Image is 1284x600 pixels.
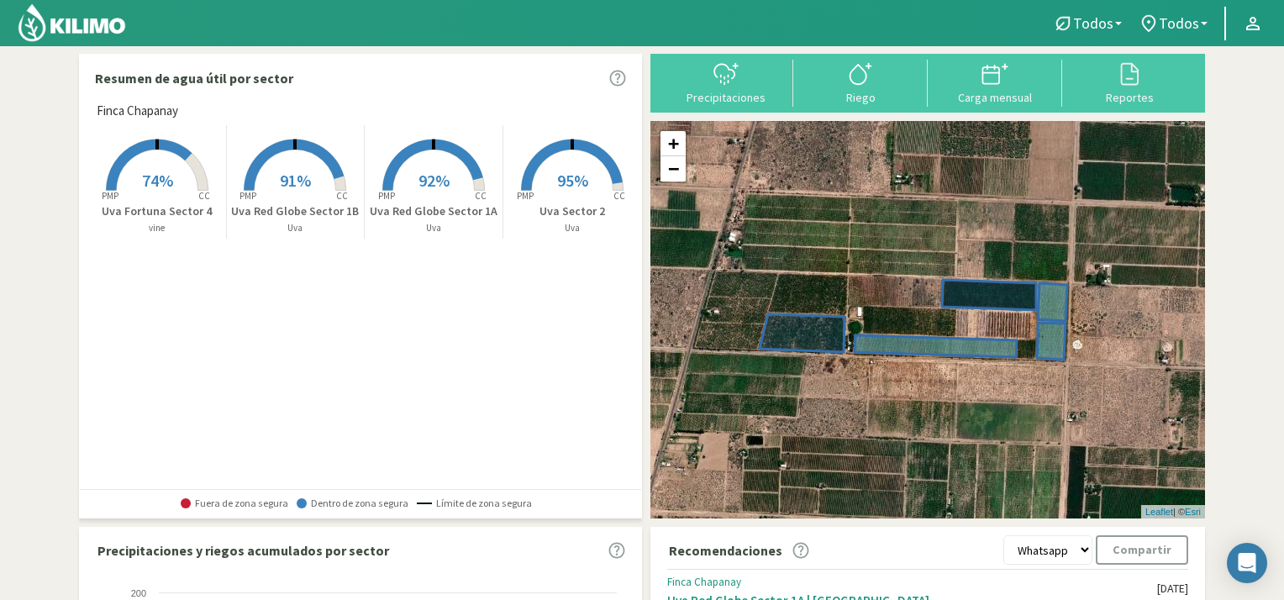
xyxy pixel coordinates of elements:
[337,190,349,202] tspan: CC
[227,221,365,235] p: Uva
[1157,582,1188,596] div: [DATE]
[365,221,503,235] p: Uva
[17,3,127,43] img: Kilimo
[280,170,311,191] span: 91%
[365,203,503,220] p: Uva Red Globe Sector 1A
[660,156,686,182] a: Zoom out
[88,221,226,235] p: vine
[613,190,625,202] tspan: CC
[378,190,395,202] tspan: PMP
[503,221,642,235] p: Uva
[517,190,534,202] tspan: PMP
[97,540,389,561] p: Precipitaciones y riegos acumulados por sector
[88,203,226,220] p: Uva Fortuna Sector 4
[557,170,588,191] span: 95%
[1159,14,1199,32] span: Todos
[181,497,288,509] span: Fuera de zona segura
[1145,507,1173,517] a: Leaflet
[475,190,487,202] tspan: CC
[669,540,782,561] p: Recomendaciones
[95,68,293,88] p: Resumen de agua útil por sector
[667,576,1157,589] div: Finca Chapanay
[933,92,1057,103] div: Carga mensual
[659,60,793,104] button: Precipitaciones
[1141,505,1205,519] div: | ©
[1062,60,1197,104] button: Reportes
[102,190,118,202] tspan: PMP
[227,203,365,220] p: Uva Red Globe Sector 1B
[297,497,408,509] span: Dentro de zona segura
[798,92,923,103] div: Riego
[1227,543,1267,583] div: Open Intercom Messenger
[503,203,642,220] p: Uva Sector 2
[1185,507,1201,517] a: Esri
[198,190,210,202] tspan: CC
[239,190,256,202] tspan: PMP
[660,131,686,156] a: Zoom in
[131,588,146,598] text: 200
[928,60,1062,104] button: Carga mensual
[1067,92,1192,103] div: Reportes
[793,60,928,104] button: Riego
[142,170,173,191] span: 74%
[97,102,178,121] span: Finca Chapanay
[417,497,532,509] span: Límite de zona segura
[664,92,788,103] div: Precipitaciones
[1073,14,1113,32] span: Todos
[418,170,450,191] span: 92%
